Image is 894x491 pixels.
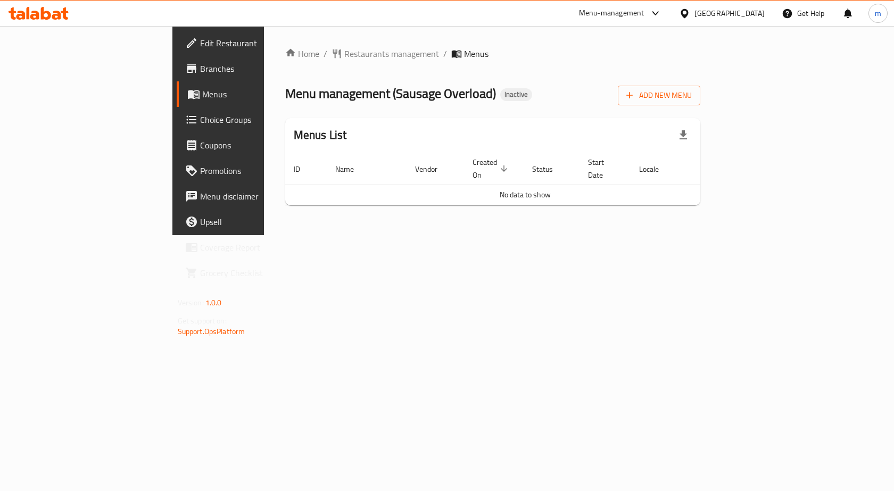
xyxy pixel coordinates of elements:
[344,47,439,60] span: Restaurants management
[324,47,327,60] li: /
[200,164,313,177] span: Promotions
[285,47,701,60] nav: breadcrumb
[177,158,322,184] a: Promotions
[500,90,532,99] span: Inactive
[177,235,322,260] a: Coverage Report
[294,127,347,143] h2: Menus List
[178,296,204,310] span: Version:
[200,139,313,152] span: Coupons
[202,88,313,101] span: Menus
[626,89,692,102] span: Add New Menu
[177,81,322,107] a: Menus
[579,7,644,20] div: Menu-management
[685,153,765,185] th: Actions
[177,132,322,158] a: Coupons
[588,156,618,181] span: Start Date
[178,324,245,338] a: Support.OpsPlatform
[177,107,322,132] a: Choice Groups
[177,56,322,81] a: Branches
[285,153,765,205] table: enhanced table
[500,88,532,101] div: Inactive
[177,184,322,209] a: Menu disclaimer
[200,190,313,203] span: Menu disclaimer
[532,163,567,176] span: Status
[178,314,227,328] span: Get support on:
[200,267,313,279] span: Grocery Checklist
[177,209,322,235] a: Upsell
[200,241,313,254] span: Coverage Report
[443,47,447,60] li: /
[500,188,551,202] span: No data to show
[875,7,881,19] span: m
[473,156,511,181] span: Created On
[670,122,696,148] div: Export file
[177,260,322,286] a: Grocery Checklist
[205,296,222,310] span: 1.0.0
[415,163,451,176] span: Vendor
[200,37,313,49] span: Edit Restaurant
[200,62,313,75] span: Branches
[335,163,368,176] span: Name
[294,163,314,176] span: ID
[177,30,322,56] a: Edit Restaurant
[464,47,489,60] span: Menus
[639,163,673,176] span: Locale
[200,113,313,126] span: Choice Groups
[618,86,700,105] button: Add New Menu
[332,47,439,60] a: Restaurants management
[285,81,496,105] span: Menu management ( Sausage Overload )
[694,7,765,19] div: [GEOGRAPHIC_DATA]
[200,215,313,228] span: Upsell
